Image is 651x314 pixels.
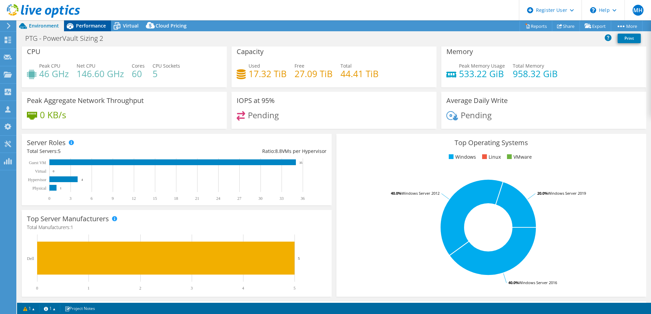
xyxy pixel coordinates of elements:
span: Total Memory [513,63,544,69]
span: 8.8 [275,148,282,154]
a: Project Notes [60,304,100,313]
a: Share [552,21,580,31]
text: 30 [258,196,263,201]
span: Cloud Pricing [156,22,187,29]
text: 6 [91,196,93,201]
h3: IOPS at 95% [237,97,275,104]
h4: 5 [153,70,180,77]
li: VMware [505,153,532,161]
h3: Memory [446,48,473,55]
span: Total [340,63,352,69]
text: 9 [112,196,114,201]
span: Peak Memory Usage [459,63,505,69]
text: 24 [216,196,220,201]
li: Linux [480,153,501,161]
h3: Average Daily Write [446,97,508,104]
h4: 27.09 TiB [295,70,333,77]
tspan: Windows Server 2012 [401,191,440,196]
div: Total Servers: [27,147,177,155]
h4: 146.60 GHz [77,70,124,77]
tspan: Windows Server 2019 [548,191,586,196]
text: 35 [299,161,303,164]
h4: 533.22 GiB [459,70,505,77]
text: 12 [132,196,136,201]
text: 4 [242,286,244,291]
h4: 46 GHz [39,70,69,77]
span: Cores [132,63,145,69]
text: 0 [48,196,50,201]
span: Net CPU [77,63,95,69]
text: 5 [293,286,296,291]
li: Windows [447,153,476,161]
h3: Capacity [237,48,264,55]
a: 1 [39,304,60,313]
text: Guest VM [29,160,46,165]
text: 3 [191,286,193,291]
tspan: Windows Server 2016 [519,280,557,285]
text: 3 [69,196,72,201]
h3: Peak Aggregate Network Throughput [27,97,144,104]
h4: 44.41 TiB [340,70,379,77]
text: 27 [237,196,241,201]
text: 36 [301,196,305,201]
text: 1 [88,286,90,291]
h4: 60 [132,70,145,77]
a: 1 [18,304,39,313]
svg: \n [590,7,596,13]
span: Performance [76,22,106,29]
tspan: 20.0% [537,191,548,196]
h4: 0 KB/s [40,111,66,119]
h1: PTG - PowerVault Sizing 2 [22,35,114,42]
text: 33 [280,196,284,201]
h4: 17.32 TiB [249,70,287,77]
span: 1 [70,224,73,230]
span: Used [249,63,260,69]
text: 5 [298,256,300,260]
text: 0 [36,286,38,291]
a: Reports [520,21,552,31]
text: 1 [60,187,62,190]
text: 18 [174,196,178,201]
a: Print [618,34,641,43]
a: Export [579,21,611,31]
text: 15 [153,196,157,201]
text: 0 [53,170,54,173]
h3: Top Server Manufacturers [27,215,109,223]
span: Pending [248,109,279,121]
text: Dell [27,256,34,261]
h3: Server Roles [27,139,66,146]
a: More [611,21,642,31]
span: Environment [29,22,59,29]
h3: Top Operating Systems [342,139,641,146]
h4: 958.32 GiB [513,70,558,77]
tspan: 40.0% [508,280,519,285]
text: 2 [139,286,141,291]
tspan: 40.0% [391,191,401,196]
text: Hypervisor [28,177,46,182]
text: 4 [81,178,83,181]
span: Peak CPU [39,63,60,69]
text: Virtual [35,169,47,174]
div: Ratio: VMs per Hypervisor [177,147,327,155]
span: 5 [58,148,61,154]
span: CPU Sockets [153,63,180,69]
span: Pending [461,109,492,121]
text: 21 [195,196,199,201]
h3: CPU [27,48,41,55]
span: Virtual [123,22,139,29]
span: Free [295,63,304,69]
text: Physical [32,186,46,191]
h4: Total Manufacturers: [27,224,327,231]
span: MH [633,5,644,16]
